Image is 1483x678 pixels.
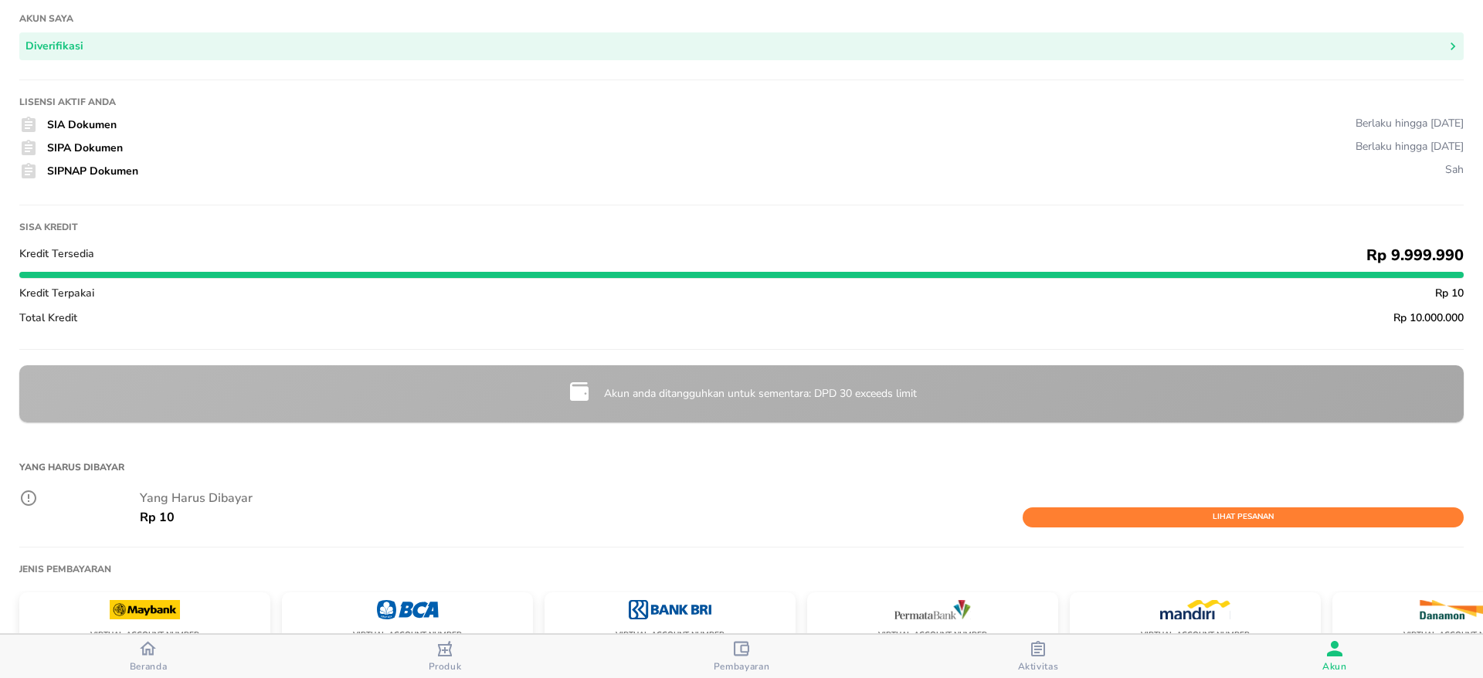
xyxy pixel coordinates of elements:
[19,310,77,325] span: Total Kredit
[567,379,592,404] img: credit-limit-upgrade-request-icon
[1435,286,1464,300] span: Rp 10
[1366,245,1464,266] span: Rp 9.999.990
[1077,628,1313,642] p: Virtual Account Number
[815,628,1050,642] p: Virtual Account Number
[1322,660,1347,673] span: Akun
[1030,510,1456,524] span: Lihat Pesanan
[140,508,175,527] p: Rp 10
[27,628,263,642] p: Virtual Account Number
[890,635,1186,678] button: Aktivitas
[1023,507,1464,527] button: Lihat Pesanan
[19,453,1464,481] h1: Yang Harus Dibayar
[1018,660,1059,673] span: Aktivitas
[894,600,972,619] img: PERMATA
[552,628,788,642] p: Virtual Account Number
[19,246,94,261] span: Kredit Tersedia
[130,660,168,673] span: Beranda
[110,600,180,619] img: MAYBANK
[629,600,711,619] img: BRI
[47,141,123,155] span: SIPA Dokumen
[25,37,83,56] div: Diverifikasi
[19,221,1464,233] h1: Sisa kredit
[1356,116,1464,131] div: Berlaku hingga [DATE]
[19,96,1464,108] h1: Lisensi Aktif Anda
[1356,139,1464,154] div: Berlaku hingga [DATE]
[47,117,117,132] span: SIA Dokumen
[604,386,917,402] p: Akun anda ditangguhkan untuk sementara: DPD 30 exceeds limit
[429,660,462,673] span: Produk
[1186,635,1483,678] button: Akun
[1160,600,1230,619] img: MANDIRI
[714,660,770,673] span: Pembayaran
[593,635,890,678] button: Pembayaran
[19,32,1464,61] button: Diverifikasi
[47,164,138,178] span: SIPNAP Dokumen
[19,563,111,575] h1: Jenis Pembayaran
[1393,310,1464,325] span: Rp 10.000.000
[19,286,94,300] span: Kredit Terpakai
[377,600,439,619] img: BCA
[19,12,1464,25] h1: Akun saya
[297,635,593,678] button: Produk
[290,628,525,642] p: Virtual Account Number
[140,489,1464,507] p: Yang Harus Dibayar
[1445,162,1464,177] div: Sah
